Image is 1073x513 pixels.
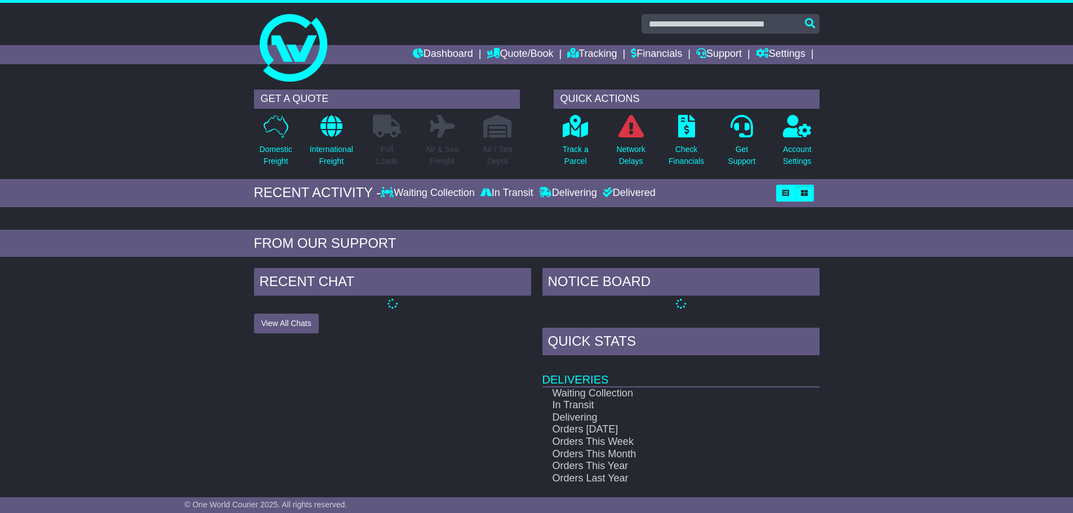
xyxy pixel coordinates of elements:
a: NetworkDelays [616,114,645,173]
p: Full Loads [373,144,401,167]
td: Orders [DATE] [542,423,780,436]
a: Track aParcel [562,114,589,173]
a: Dashboard [413,45,473,64]
a: CheckFinancials [668,114,705,173]
div: NOTICE BOARD [542,268,820,298]
div: RECENT CHAT [254,268,531,298]
td: Delivering [542,412,780,424]
a: AccountSettings [782,114,812,173]
a: Financials [631,45,682,64]
td: Orders Last Year [542,472,780,485]
td: In Transit [542,399,780,412]
div: Waiting Collection [381,187,477,199]
div: Delivering [536,187,600,199]
a: DomesticFreight [259,114,292,173]
a: GetSupport [727,114,756,173]
p: Get Support [728,144,755,167]
p: Air & Sea Freight [426,144,459,167]
div: QUICK ACTIONS [554,90,820,109]
td: Finances [542,484,820,513]
a: Quote/Book [487,45,553,64]
a: Tracking [567,45,617,64]
td: Orders This Month [542,448,780,461]
td: Deliveries [542,358,820,387]
p: Domestic Freight [259,144,292,167]
div: In Transit [478,187,536,199]
span: © One World Courier 2025. All rights reserved. [185,500,348,509]
p: Track a Parcel [563,144,589,167]
a: Support [696,45,742,64]
p: Network Delays [616,144,645,167]
div: FROM OUR SUPPORT [254,235,820,252]
td: Orders This Week [542,436,780,448]
td: Orders This Year [542,460,780,472]
div: Delivered [600,187,656,199]
p: Check Financials [669,144,704,167]
p: International Freight [310,144,353,167]
td: Waiting Collection [542,387,780,400]
p: Air / Sea Depot [483,144,513,167]
div: GET A QUOTE [254,90,520,109]
a: InternationalFreight [309,114,354,173]
p: Account Settings [783,144,812,167]
a: Settings [756,45,805,64]
button: View All Chats [254,314,319,333]
div: Quick Stats [542,328,820,358]
div: RECENT ACTIVITY - [254,185,381,201]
